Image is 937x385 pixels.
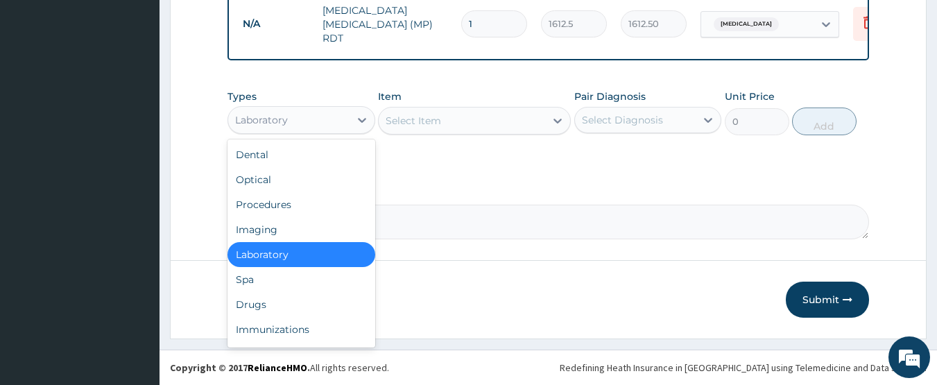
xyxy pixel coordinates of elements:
div: Others [227,342,375,367]
div: Drugs [227,292,375,317]
div: Spa [227,267,375,292]
div: Dental [227,142,375,167]
div: Procedures [227,192,375,217]
span: We're online! [80,108,191,248]
a: RelianceHMO [248,361,307,374]
label: Item [378,89,402,103]
label: Types [227,91,257,103]
label: Unit Price [725,89,775,103]
div: Optical [227,167,375,192]
div: Minimize live chat window [227,7,261,40]
div: Immunizations [227,317,375,342]
div: Select Item [386,114,441,128]
div: Select Diagnosis [582,113,663,127]
button: Add [792,108,857,135]
label: Comment [227,185,870,197]
img: d_794563401_company_1708531726252_794563401 [26,69,56,104]
div: Laboratory [235,113,288,127]
label: Pair Diagnosis [574,89,646,103]
footer: All rights reserved. [160,350,937,385]
textarea: Type your message and hit 'Enter' [7,246,264,295]
button: Submit [786,282,869,318]
div: Chat with us now [72,78,233,96]
div: Laboratory [227,242,375,267]
strong: Copyright © 2017 . [170,361,310,374]
span: [MEDICAL_DATA] [714,17,779,31]
td: N/A [236,11,316,37]
div: Imaging [227,217,375,242]
div: Redefining Heath Insurance in [GEOGRAPHIC_DATA] using Telemedicine and Data Science! [560,361,927,375]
